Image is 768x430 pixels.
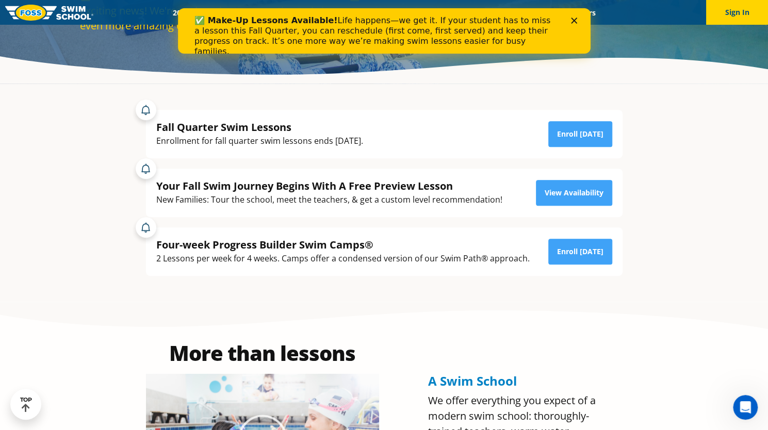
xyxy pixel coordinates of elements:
[362,8,420,18] a: About FOSS
[156,120,363,134] div: Fall Quarter Swim Lessons
[20,396,32,412] div: TOP
[548,239,612,264] a: Enroll [DATE]
[156,179,502,193] div: Your Fall Swim Journey Begins With A Free Preview Lesson
[536,180,612,206] a: View Availability
[428,372,517,389] span: A Swim School
[156,252,530,266] div: 2 Lessons per week for 4 weeks. Camps offer a condensed version of our Swim Path® approach.
[393,9,403,15] div: Close
[272,8,362,18] a: Swim Path® Program
[561,8,604,18] a: Careers
[156,193,502,207] div: New Families: Tour the school, meet the teachers, & get a custom level recommendation!
[17,7,380,48] div: Life happens—we get it. If your student has to miss a lesson this Fall Quarter, you can reschedul...
[17,7,159,17] b: ✅ Make-Up Lessons Available!
[164,8,228,18] a: 2025 Calendar
[548,121,612,147] a: Enroll [DATE]
[178,8,591,54] iframe: Intercom live chat banner
[733,395,758,420] iframe: Intercom live chat
[156,238,530,252] div: Four-week Progress Builder Swim Camps®
[228,8,272,18] a: Schools
[5,5,93,21] img: FOSS Swim School Logo
[420,8,529,18] a: Swim Like [PERSON_NAME]
[146,343,379,363] h2: More than lessons
[529,8,561,18] a: Blog
[156,134,363,148] div: Enrollment for fall quarter swim lessons ends [DATE].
